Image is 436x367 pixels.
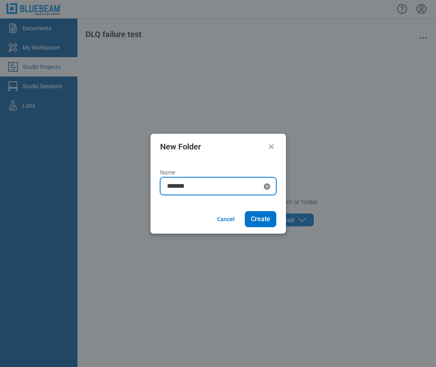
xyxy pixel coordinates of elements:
[160,169,175,176] span: Name
[207,211,245,227] button: Cancel
[267,142,276,151] button: Close
[262,182,272,191] div: Clear
[160,142,263,151] h2: New Folder
[245,211,276,227] button: Create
